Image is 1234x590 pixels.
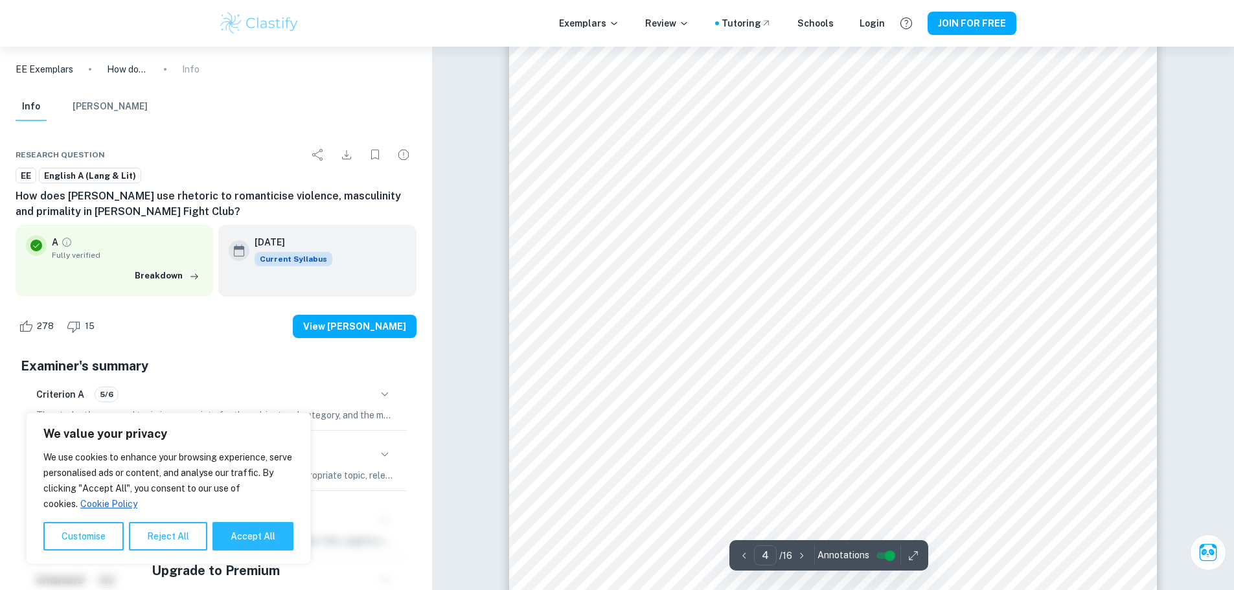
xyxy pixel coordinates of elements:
button: Help and Feedback [895,12,917,34]
p: We value your privacy [43,426,293,442]
div: This exemplar is based on the current syllabus. Feel free to refer to it for inspiration/ideas wh... [255,252,332,266]
a: Grade fully verified [61,236,73,248]
span: Research question [16,149,105,161]
div: We value your privacy [26,413,311,564]
div: Dislike [63,316,102,337]
button: JOIN FOR FREE [928,12,1016,35]
h6: Criterion A [36,387,84,402]
button: [PERSON_NAME] [73,93,148,121]
p: The student's proposed topic is appropriate for the subject and category, and the material, text,... [36,408,396,422]
p: Review [645,16,689,30]
span: 15 [78,320,102,333]
button: Accept All [212,522,293,550]
button: Ask Clai [1190,534,1226,571]
span: Current Syllabus [255,252,332,266]
button: Info [16,93,47,121]
a: EE Exemplars [16,62,73,76]
span: English A (Lang & Lit) [40,170,141,183]
p: Exemplars [559,16,619,30]
button: Breakdown [131,266,203,286]
div: Report issue [391,142,417,168]
span: 278 [30,320,61,333]
span: EE [16,170,36,183]
div: Like [16,316,61,337]
a: Schools [797,16,834,30]
button: Reject All [129,522,207,550]
div: Bookmark [362,142,388,168]
span: Annotations [817,549,869,562]
h5: Upgrade to Premium [152,561,280,580]
div: Download [334,142,360,168]
a: Login [860,16,885,30]
p: We use cookies to enhance your browsing experience, serve personalised ads or content, and analys... [43,449,293,512]
h6: [DATE] [255,235,322,249]
a: English A (Lang & Lit) [39,168,141,184]
h5: Examiner's summary [21,356,411,376]
p: How does [PERSON_NAME] use rhetoric to romanticise violence, masculinity and primality in [PERSON... [107,62,148,76]
p: A [52,235,58,249]
span: 5/6 [95,389,118,400]
p: Info [182,62,200,76]
span: Fully verified [52,249,203,261]
a: Tutoring [722,16,771,30]
h6: How does [PERSON_NAME] use rhetoric to romanticise violence, masculinity and primality in [PERSON... [16,188,417,220]
a: Cookie Policy [80,498,138,510]
button: Customise [43,522,124,550]
button: View [PERSON_NAME] [293,315,417,338]
a: EE [16,168,36,184]
p: / 16 [779,549,792,563]
div: Share [305,142,331,168]
img: Clastify logo [218,10,301,36]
